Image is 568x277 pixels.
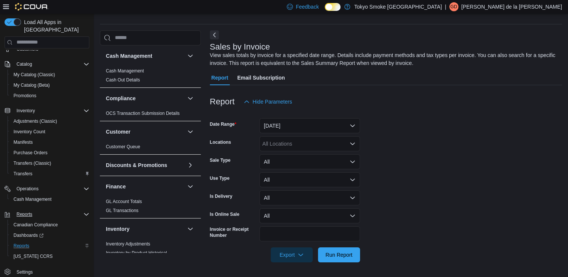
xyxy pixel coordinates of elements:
span: Cash Management [14,196,51,202]
a: My Catalog (Classic) [11,70,58,79]
button: Operations [14,184,42,193]
a: Customer Queue [106,144,140,149]
div: View sales totals by invoice for a specified date range. Details include payment methods and tax ... [210,51,558,67]
span: Export [275,247,308,262]
a: OCS Transaction Submission Details [106,111,180,116]
span: My Catalog (Classic) [11,70,89,79]
span: Washington CCRS [11,252,89,261]
p: Tokyo Smoke [GEOGRAPHIC_DATA] [354,2,442,11]
a: My Catalog (Beta) [11,81,53,90]
a: Cash Management [11,195,54,204]
button: Inventory [14,106,38,115]
span: Canadian Compliance [11,220,89,229]
button: Adjustments (Classic) [8,116,92,126]
input: Dark Mode [325,3,340,11]
button: Discounts & Promotions [106,161,184,169]
button: [US_STATE] CCRS [8,251,92,262]
button: Finance [186,182,195,191]
p: | [445,2,446,11]
span: Adjustments (Classic) [11,117,89,126]
span: Reports [11,241,89,250]
a: Transfers [11,169,35,178]
button: [DATE] [259,118,360,133]
a: Reports [11,241,32,250]
div: Compliance [100,109,201,121]
span: Cash Management [11,195,89,204]
button: Cash Management [186,51,195,60]
span: Load All Apps in [GEOGRAPHIC_DATA] [21,18,89,33]
a: Settings [14,268,36,277]
button: Catalog [2,59,92,69]
span: Catalog [14,60,89,69]
a: Dashboards [8,230,92,241]
h3: Inventory [106,225,130,233]
span: Purchase Orders [14,150,48,156]
button: Reports [2,209,92,220]
button: Cash Management [106,52,184,60]
button: Export [271,247,313,262]
span: Promotions [11,91,89,100]
label: Locations [210,139,231,145]
button: All [259,190,360,205]
label: Use Type [210,175,229,181]
div: Cash Management [100,66,201,87]
a: Promotions [11,91,39,100]
a: Inventory by Product Historical [106,250,167,256]
span: My Catalog (Beta) [11,81,89,90]
a: GL Account Totals [106,199,142,204]
label: Invoice or Receipt Number [210,226,256,238]
span: Manifests [14,139,33,145]
span: Run Report [325,251,353,259]
span: Dashboards [14,232,44,238]
span: Inventory Count [14,129,45,135]
a: Purchase Orders [11,148,51,157]
span: Inventory Count [11,127,89,136]
span: Adjustments (Classic) [14,118,57,124]
span: Promotions [14,93,36,99]
span: My Catalog (Classic) [14,72,55,78]
img: Cova [15,3,48,11]
span: Feedback [296,3,319,11]
button: All [259,172,360,187]
a: Dashboards [11,231,47,240]
a: Cash Management [106,68,144,74]
button: Inventory [186,224,195,233]
span: Transfers (Classic) [14,160,51,166]
a: Transfers (Classic) [11,159,54,168]
h3: Discounts & Promotions [106,161,167,169]
button: Promotions [8,90,92,101]
button: Settings [2,266,92,277]
div: Customer [100,142,201,154]
button: Discounts & Promotions [186,161,195,170]
span: Catalog [17,61,32,67]
button: Next [210,30,219,39]
button: Inventory Count [8,126,92,137]
span: Gd [450,2,457,11]
h3: Finance [106,183,126,190]
button: Hide Parameters [241,94,295,109]
a: Inventory Adjustments [106,241,150,247]
span: Settings [17,269,33,275]
button: Compliance [106,95,184,102]
span: Hide Parameters [253,98,292,105]
button: Cash Management [8,194,92,205]
div: Finance [100,197,201,218]
span: Canadian Compliance [14,222,58,228]
button: Customer [186,127,195,136]
a: [US_STATE] CCRS [11,252,56,261]
span: Dashboards [11,231,89,240]
a: Manifests [11,138,36,147]
h3: Cash Management [106,52,152,60]
span: OCS Transaction Submission Details [106,110,180,116]
label: Date Range [210,121,237,127]
span: My Catalog (Beta) [14,82,50,88]
button: Run Report [318,247,360,262]
span: Reports [14,243,29,249]
span: Transfers [14,171,32,177]
button: Inventory [2,105,92,116]
span: Cash Out Details [106,77,140,83]
button: Purchase Orders [8,148,92,158]
span: Reports [17,211,32,217]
